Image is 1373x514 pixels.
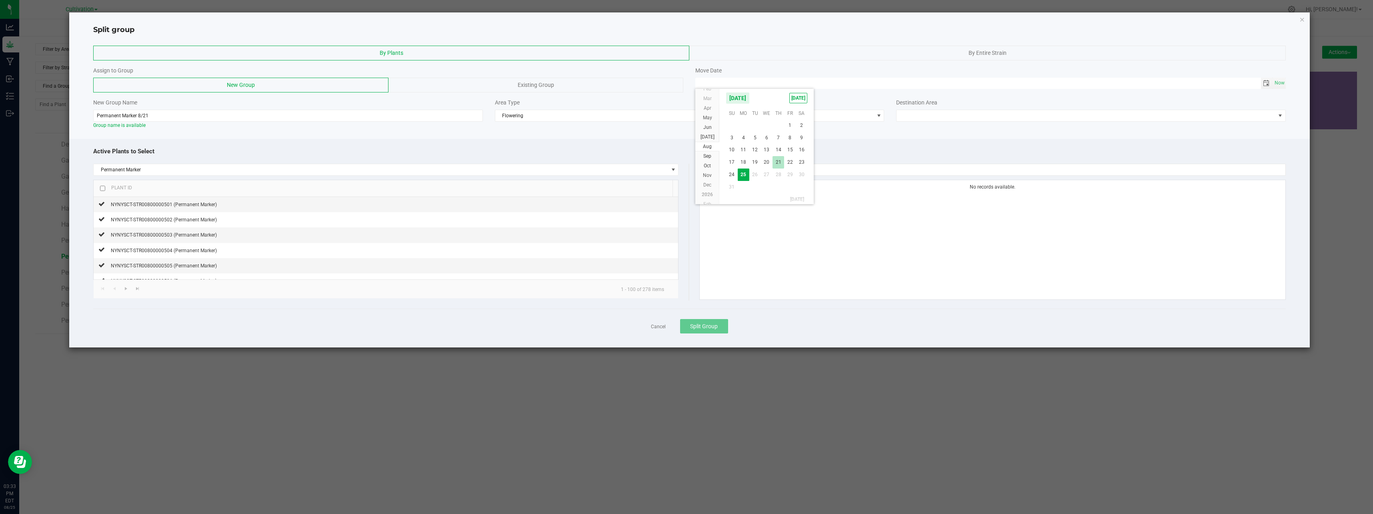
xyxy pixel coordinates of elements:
td: Saturday, August 2, 2025 [796,119,807,132]
th: Th [773,107,784,119]
span: Go to the last page [134,285,141,292]
span: 21 [773,156,784,169]
span: [DATE] [701,134,715,140]
span: Assign to Group [93,67,133,74]
td: Tuesday, August 19, 2025 [749,156,761,169]
span: Set Current date [1273,77,1286,89]
span: Destination Area [896,99,937,106]
td: Thursday, August 21, 2025 [773,156,784,169]
span: New Group Name [93,99,137,106]
span: NYNYSCT-STR00800000504 (Permanent Marker) [111,248,217,253]
kendo-pager-info: 1 - 100 of 278 items [614,283,670,295]
td: Tuesday, August 12, 2025 [749,144,761,156]
span: By Plants [380,50,403,56]
span: NYNYSCT-STR00800000505 (Permanent Marker) [111,263,217,269]
span: 17 [726,156,737,169]
td: Friday, August 1, 2025 [784,119,796,132]
td: Friday, August 8, 2025 [784,132,796,144]
span: Mar [703,96,712,101]
td: Saturday, August 9, 2025 [796,132,807,144]
span: NYNYSCT-STR00800000501 (Permanent Marker) [111,202,217,207]
input: NO DATA FOUND [700,164,1285,175]
th: Fr [784,107,796,119]
span: 5 [749,132,761,144]
a: Go to the last page [132,283,144,294]
span: 9 [796,132,807,144]
span: Move Date [695,67,722,74]
span: NYNYSCT-STR00800000502 (Permanent Marker) [111,217,217,223]
span: 19 [749,156,761,169]
span: 6 [761,132,773,144]
span: 24 [726,169,737,181]
span: 13 [761,144,773,156]
span: New Group [227,82,255,88]
span: Apr [704,105,711,111]
span: Group name is available [93,122,146,128]
span: Flowering [495,110,874,121]
th: Su [726,107,737,119]
th: [DATE] [726,193,807,205]
span: Plant ID [111,185,132,191]
td: Sunday, August 24, 2025 [726,169,737,181]
span: 1 [784,119,796,132]
span: Active Plants to Select [93,148,154,155]
span: Go to the next page [123,285,129,292]
span: 3 [726,132,737,144]
span: NYNYSCT-STR00800000503 (Permanent Marker) [111,232,217,238]
button: Split Group [680,319,728,333]
span: Dec [703,182,711,188]
td: Monday, August 4, 2025 [738,132,749,144]
span: 22 [784,156,796,169]
td: Wednesday, August 6, 2025 [761,132,773,144]
span: 11 [738,144,749,156]
span: Oct [704,163,711,169]
td: Monday, August 25, 2025 [738,169,749,181]
td: Thursday, August 7, 2025 [773,132,784,144]
td: Friday, August 15, 2025 [784,144,796,156]
td: Friday, August 22, 2025 [784,156,796,169]
span: Split Group [690,323,718,329]
span: Existing Group [518,82,554,88]
td: Monday, August 11, 2025 [738,144,749,156]
td: Saturday, August 23, 2025 [796,156,807,169]
td: No records available. [700,180,1285,194]
span: Permanent Marker [94,164,668,175]
span: Nov [703,173,712,178]
td: Sunday, August 10, 2025 [726,144,737,156]
span: Feb [703,201,711,207]
td: Wednesday, August 13, 2025 [761,144,773,156]
span: 16 [796,144,807,156]
td: Sunday, August 3, 2025 [726,132,737,144]
td: Saturday, August 16, 2025 [796,144,807,156]
span: 2 [796,119,807,132]
span: 14 [773,144,784,156]
span: Aug [703,144,712,149]
span: [DATE] [726,92,750,104]
span: 23 [796,156,807,169]
span: 2026 [702,192,713,197]
h4: Split group [93,25,1285,35]
span: Toggle calendar [1261,78,1273,89]
td: Monday, August 18, 2025 [738,156,749,169]
span: 8 [784,132,796,144]
span: 7 [773,132,784,144]
span: 20 [761,156,773,169]
span: Jun [703,124,712,130]
th: Mo [738,107,749,119]
th: Tu [749,107,761,119]
span: 10 [726,144,737,156]
span: 12 [749,144,761,156]
td: Sunday, August 17, 2025 [726,156,737,169]
span: 25 [738,169,749,181]
span: Sep [703,153,711,159]
td: Wednesday, August 20, 2025 [761,156,773,169]
td: Tuesday, August 5, 2025 [749,132,761,144]
td: Thursday, August 14, 2025 [773,144,784,156]
span: 15 [784,144,796,156]
span: NYNYSCT-STR00800000506 (Permanent Marker) [111,278,217,284]
span: [DATE] [789,93,807,103]
span: select [1273,78,1286,89]
th: Sa [796,107,807,119]
a: Go to the next page [120,283,132,294]
iframe: Resource center [8,450,32,474]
